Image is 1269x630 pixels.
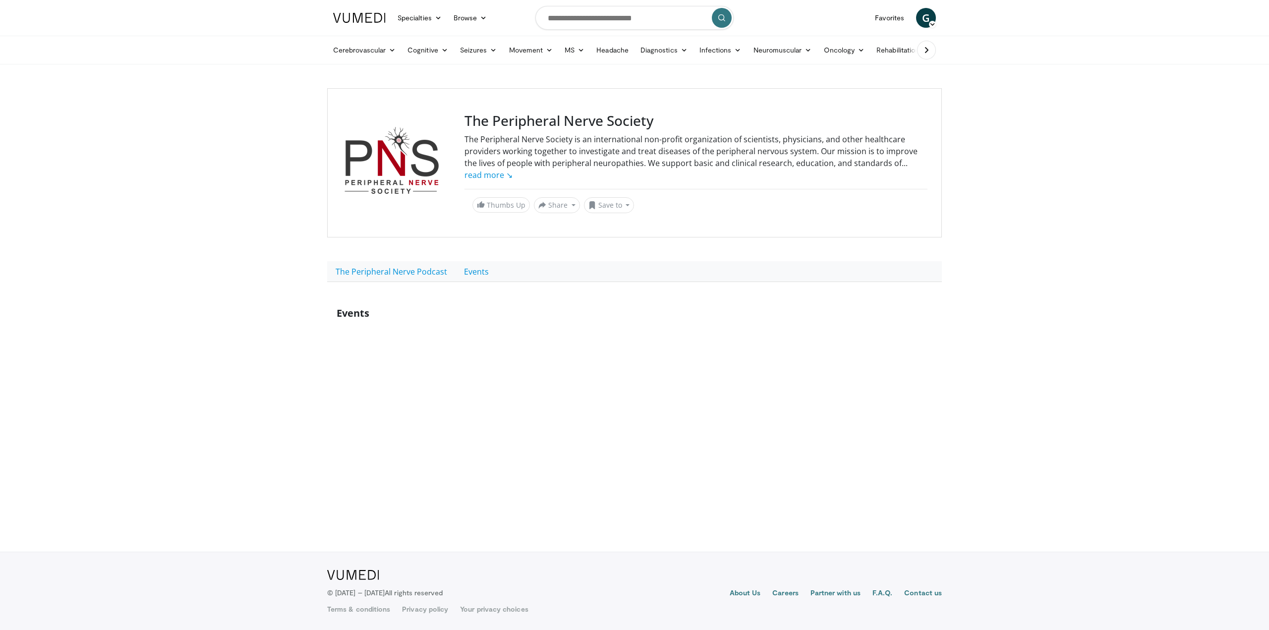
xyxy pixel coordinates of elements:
[810,588,861,600] a: Partner with us
[748,40,818,60] a: Neuromuscular
[464,133,927,181] div: The Peripheral Nerve Society is an international non-profit organization of scientists, physician...
[869,8,910,28] a: Favorites
[402,40,454,60] a: Cognitive
[870,40,925,60] a: Rehabilitation
[333,13,386,23] img: VuMedi Logo
[327,604,390,614] a: Terms & conditions
[327,570,379,580] img: VuMedi Logo
[904,588,942,600] a: Contact us
[464,170,513,180] a: read more ↘
[460,604,528,614] a: Your privacy choices
[590,40,634,60] a: Headache
[472,197,530,213] a: Thumbs Up
[327,40,402,60] a: Cerebrovascular
[730,588,761,600] a: About Us
[464,158,908,180] span: ...
[392,8,448,28] a: Specialties
[634,40,693,60] a: Diagnostics
[818,40,871,60] a: Oncology
[402,604,448,614] a: Privacy policy
[693,40,748,60] a: Infections
[327,261,456,282] a: The Peripheral Nerve Podcast
[772,588,799,600] a: Careers
[503,40,559,60] a: Movement
[448,8,493,28] a: Browse
[535,6,734,30] input: Search topics, interventions
[584,197,634,213] button: Save to
[337,306,369,320] span: Events
[385,588,443,597] span: All rights reserved
[534,197,580,213] button: Share
[559,40,590,60] a: MS
[916,8,936,28] a: G
[464,113,927,129] h3: The Peripheral Nerve Society
[327,588,443,598] p: © [DATE] – [DATE]
[456,261,497,282] a: Events
[454,40,503,60] a: Seizures
[872,588,892,600] a: F.A.Q.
